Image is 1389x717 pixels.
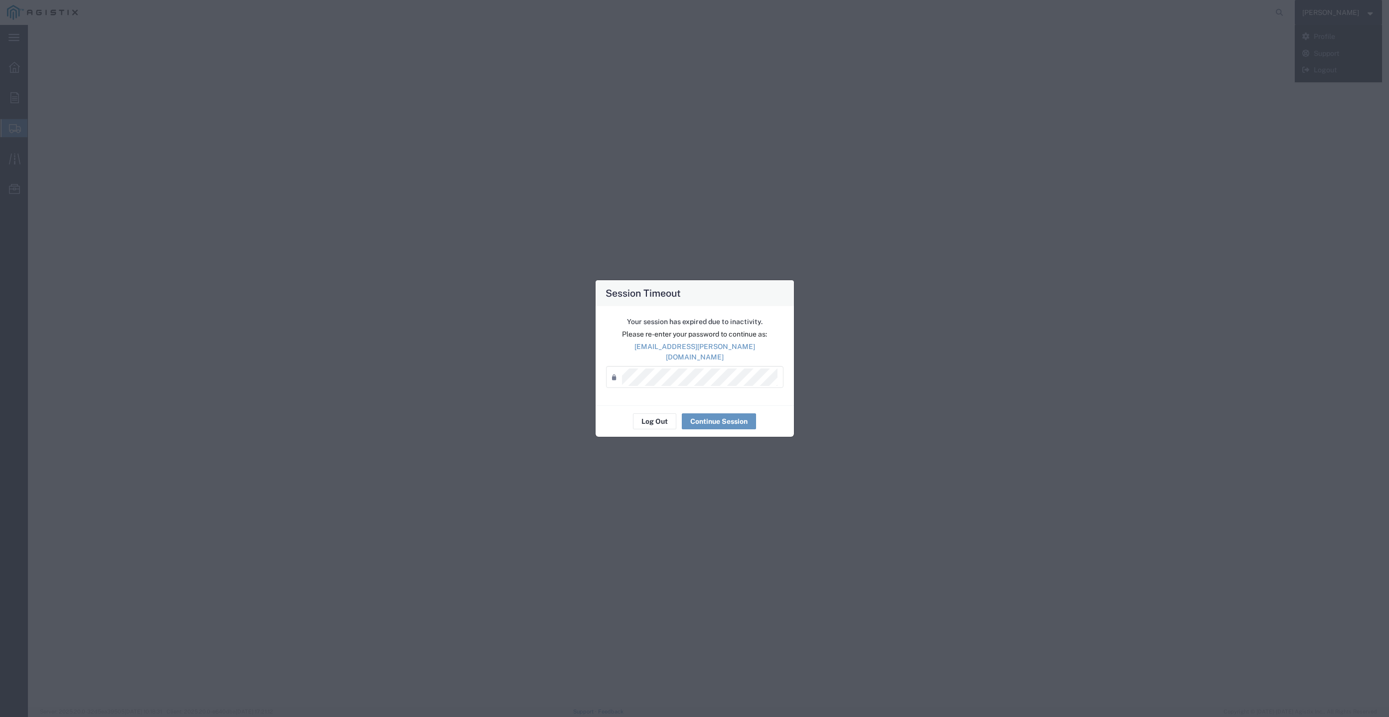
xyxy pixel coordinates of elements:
p: [EMAIL_ADDRESS][PERSON_NAME][DOMAIN_NAME] [606,342,783,362]
h4: Session Timeout [606,286,681,300]
p: Your session has expired due to inactivity. [606,317,783,327]
button: Continue Session [682,413,756,429]
p: Please re-enter your password to continue as: [606,329,783,340]
button: Log Out [633,413,676,429]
